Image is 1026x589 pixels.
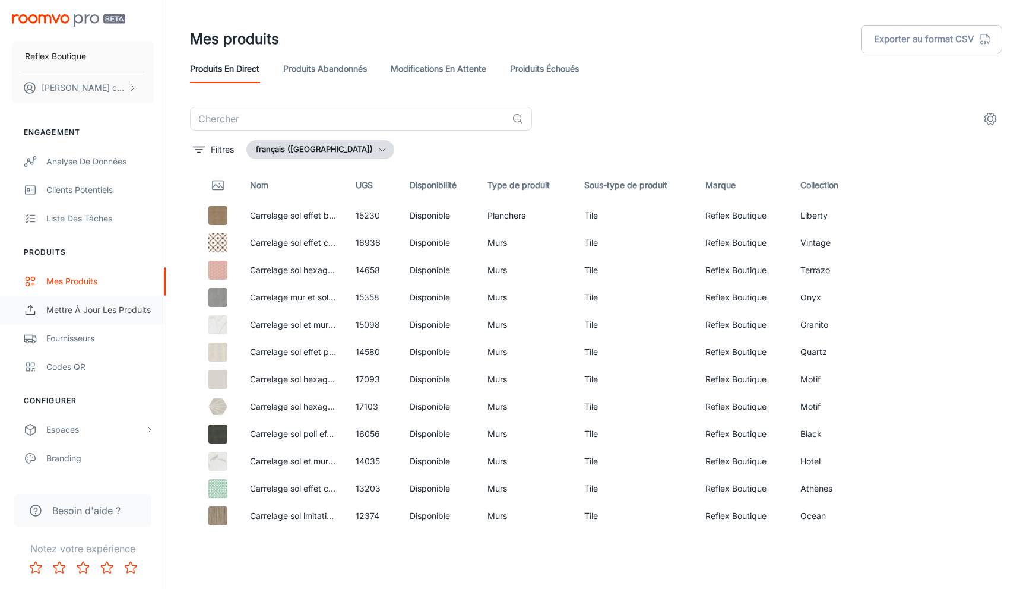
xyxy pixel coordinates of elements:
button: Rate 1 star [24,556,47,579]
div: Mes produits [46,275,154,288]
a: Carrelage sol et mur effet marbre brillant Hotel brillo 60*120 cm [250,456,498,466]
a: Produits abandonnés [283,55,367,83]
a: Carrelage sol hexagonal Terazzo rose 23*23 cm [250,265,440,275]
td: Reflex Boutique [696,530,791,557]
button: [PERSON_NAME] castelli [12,72,154,103]
td: Murs [478,448,575,475]
td: Disponible [400,229,479,256]
div: Mettre à jour les produits [46,303,154,316]
div: Branding [46,452,154,465]
th: Collection [791,169,897,202]
td: Disponible [400,311,479,338]
td: Murs [478,256,575,284]
td: Disponible [400,366,479,393]
a: Carrelage sol effet carreaux de ciment Vintage grace beige 33,15x33,15 cm [250,237,544,248]
td: Athènes [791,475,897,502]
img: Roomvo PRO Beta [12,14,125,27]
td: Quartz [791,338,897,366]
button: Rate 4 star [95,556,119,579]
a: Carrelage mur et sol Onyx greige 60*120 cm [250,292,426,302]
td: Disponible [400,420,479,448]
td: Planchers [478,202,575,229]
td: Disponible [400,448,479,475]
th: Disponibilité [400,169,479,202]
a: Carrelage sol effet carreaux de ciment [GEOGRAPHIC_DATA] nice green 25*25 [250,483,558,493]
td: Disponible [400,338,479,366]
div: Analyse de données [46,155,154,168]
th: Sous-type de produit [575,169,696,202]
a: Carrelage sol hexagonal Motif pearl 23*26 cm [250,374,432,384]
td: 19434 [346,530,400,557]
div: Espaces [46,423,144,436]
td: Onyx [791,284,897,311]
p: Filtres [211,143,234,156]
span: Besoin d'aide ? [52,503,121,518]
td: Murs [478,420,575,448]
p: Notez votre expérience [9,541,156,556]
td: Reflex Boutique [696,284,791,311]
td: 17093 [346,366,400,393]
h1: Mes produits [190,28,279,50]
td: Reflex Boutique [696,502,791,530]
td: Tile [575,448,696,475]
td: Reflex Boutique [696,311,791,338]
svg: Thumbnail [211,178,225,192]
td: 12374 [346,502,400,530]
button: Rate 3 star [71,556,95,579]
a: Modifications en attente [391,55,486,83]
td: 16056 [346,420,400,448]
td: Disponible [400,284,479,311]
td: Murs [478,229,575,256]
td: 14658 [346,256,400,284]
td: 16936 [346,229,400,256]
td: Tile [575,393,696,420]
td: Murs [478,338,575,366]
td: Granito [791,311,897,338]
th: UGS [346,169,400,202]
a: Carrelage sol poli effet marbre Black light 60*120 cm [250,429,457,439]
th: Type de produit [478,169,575,202]
th: Marque [696,169,791,202]
td: Reflex Boutique [696,338,791,366]
td: Tile [575,311,696,338]
td: Reflex Boutique [696,393,791,420]
a: Carrelage sol hexagonal Motif décor grey 23*26 cm [250,401,455,411]
td: Murs [478,366,575,393]
a: Carrelage sol imitation parquet Ocean Quercia 20x120 cm [250,511,477,521]
div: Codes QR [46,360,154,373]
td: 17103 [346,393,400,420]
td: Murs [478,475,575,502]
td: 15098 [346,311,400,338]
button: filter [190,140,237,159]
td: Tile [575,229,696,256]
td: Reflex Boutique [696,366,791,393]
td: 14580 [346,338,400,366]
td: Disponible [400,530,479,557]
td: Tile [575,338,696,366]
td: Murs [478,284,575,311]
td: Reflex Boutique [696,475,791,502]
td: 15230 [346,202,400,229]
button: français ([GEOGRAPHIC_DATA]) [246,140,394,159]
a: Carrelage sol et mur effet marbre mat Granito gold 60*120 cm [250,319,493,330]
td: Tile [575,256,696,284]
td: Ocean [791,502,897,530]
button: Rate 2 star [47,556,71,579]
td: Reflex Boutique [696,448,791,475]
td: Disponible [400,256,479,284]
td: Tile [575,366,696,393]
input: Chercher [190,107,507,131]
button: Reflex Boutique [12,41,154,72]
td: Murs [478,311,575,338]
td: Terrazo [791,256,897,284]
td: Reflex Boutique [696,229,791,256]
td: Reflex Boutique [696,420,791,448]
td: Reflex Boutique [696,202,791,229]
p: [PERSON_NAME] castelli [42,81,125,94]
td: Cémento [791,530,897,557]
td: 15358 [346,284,400,311]
td: Tile [575,475,696,502]
td: Tile [575,530,696,557]
button: Exporter au format CSV [861,25,1002,53]
button: Rate 5 star [119,556,142,579]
